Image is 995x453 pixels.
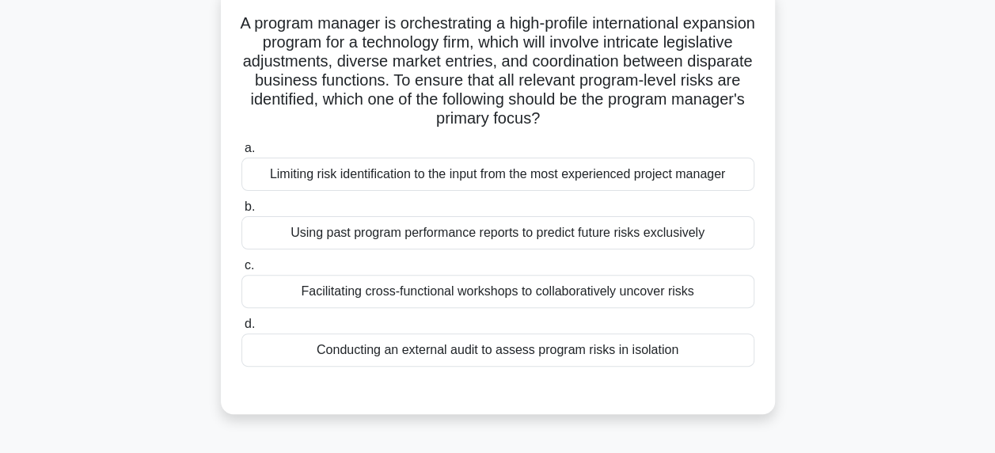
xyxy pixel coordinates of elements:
span: b. [245,200,255,213]
span: a. [245,141,255,154]
div: Limiting risk identification to the input from the most experienced project manager [241,158,754,191]
span: c. [245,258,254,272]
div: Using past program performance reports to predict future risks exclusively [241,216,754,249]
span: d. [245,317,255,330]
h5: A program manager is orchestrating a high-profile international expansion program for a technolog... [240,13,756,129]
div: Facilitating cross-functional workshops to collaboratively uncover risks [241,275,754,308]
div: Conducting an external audit to assess program risks in isolation [241,333,754,367]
